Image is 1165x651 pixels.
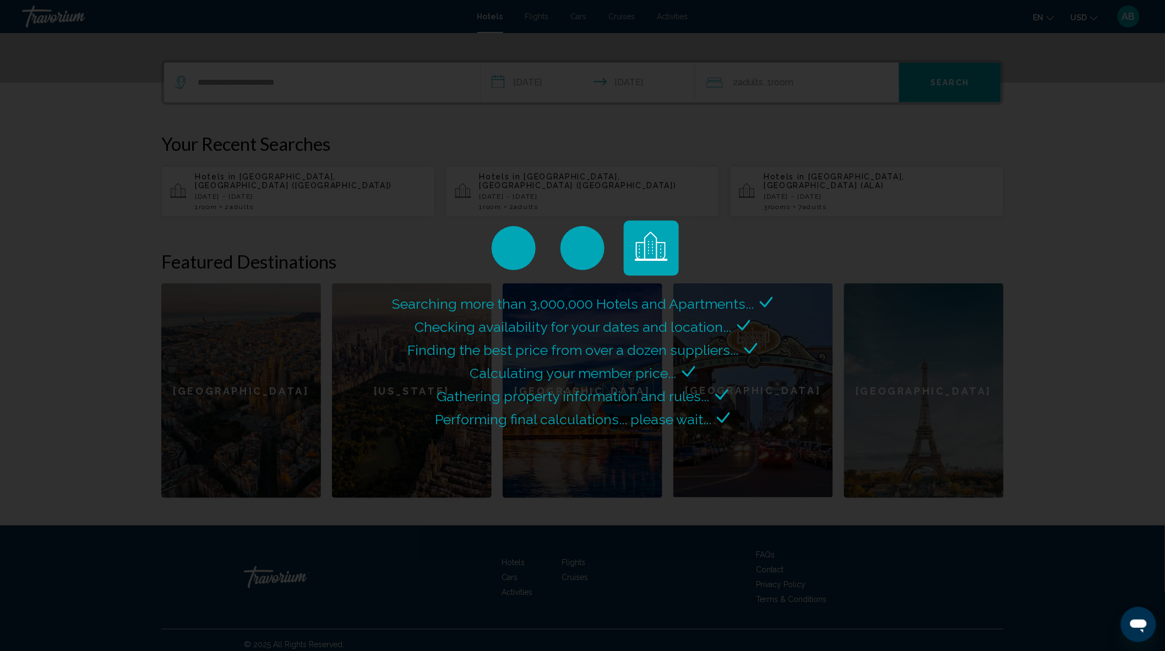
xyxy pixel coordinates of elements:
[415,319,732,335] span: Checking availability for your dates and location...
[435,411,711,428] span: Performing final calculations... please wait...
[470,365,677,381] span: Calculating your member price...
[1121,607,1156,642] iframe: Кнопка запуска окна обмена сообщениями
[393,296,754,312] span: Searching more than 3,000,000 Hotels and Apartments...
[437,388,710,404] span: Gathering property information and rules...
[408,342,739,358] span: Finding the best price from over a dozen suppliers...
